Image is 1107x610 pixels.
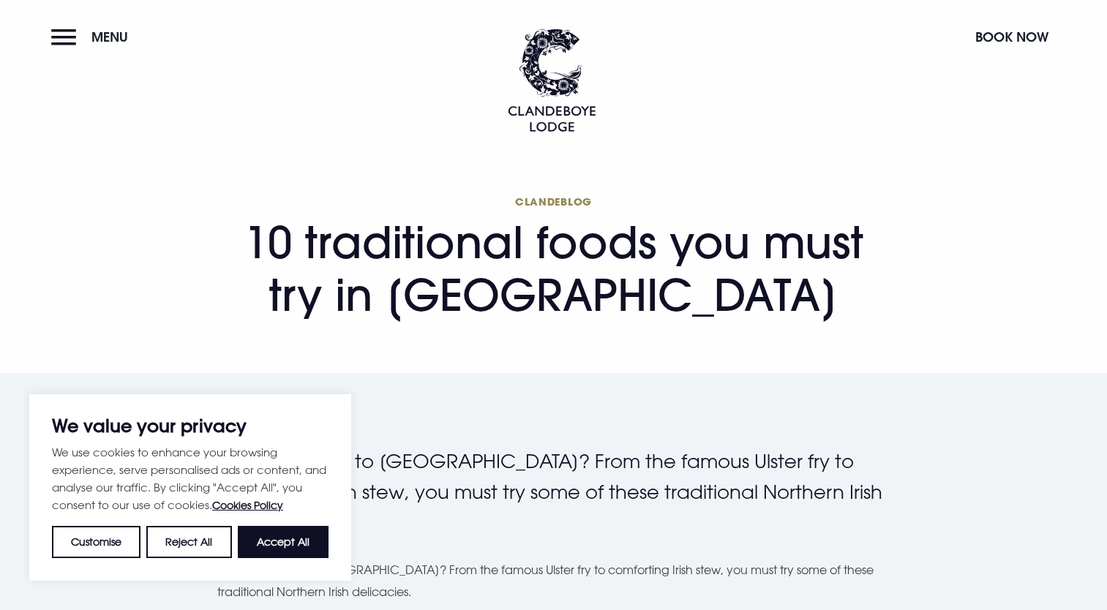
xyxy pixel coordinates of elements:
[217,195,890,208] span: Clandeblog
[146,526,231,558] button: Reject All
[212,499,283,511] a: Cookies Policy
[91,29,128,45] span: Menu
[217,195,890,321] h1: 10 traditional foods you must try in [GEOGRAPHIC_DATA]
[238,526,329,558] button: Accept All
[29,394,351,581] div: We value your privacy
[51,21,135,53] button: Menu
[508,29,596,132] img: Clandeboye Lodge
[217,446,890,538] p: Planning a trip to [GEOGRAPHIC_DATA]? From the famous Ulster fry to comforting Irish stew, you mu...
[968,21,1056,53] button: Book Now
[217,559,890,603] p: Planning a trip to [GEOGRAPHIC_DATA]? From the famous Ulster fry to comforting Irish stew, you mu...
[52,443,329,514] p: We use cookies to enhance your browsing experience, serve personalised ads or content, and analys...
[52,417,329,434] p: We value your privacy
[52,526,140,558] button: Customise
